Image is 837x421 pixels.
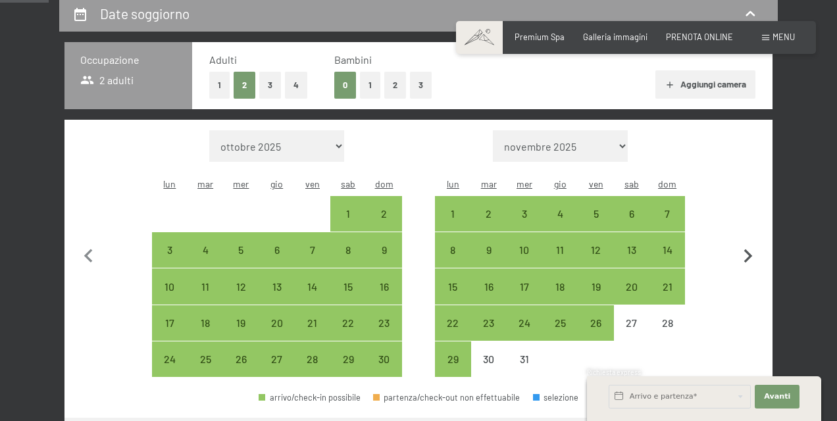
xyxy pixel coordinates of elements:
[163,178,176,189] abbr: lunedì
[295,232,330,268] div: arrivo/check-in possibile
[542,232,578,268] div: arrivo/check-in possibile
[614,232,649,268] div: Sat Dec 13 2025
[224,282,257,314] div: 12
[472,318,505,351] div: 23
[578,305,613,341] div: arrivo/check-in possibile
[296,282,329,314] div: 14
[471,268,507,304] div: Tue Dec 16 2025
[330,305,366,341] div: Sat Nov 22 2025
[651,282,684,314] div: 21
[515,32,565,42] a: Premium Spa
[542,305,578,341] div: arrivo/check-in possibile
[223,305,259,341] div: arrivo/check-in possibile
[615,282,648,314] div: 20
[152,232,188,268] div: arrivo/check-in possibile
[435,196,470,232] div: arrivo/check-in possibile
[259,268,295,304] div: arrivo/check-in possibile
[223,341,259,377] div: Wed Nov 26 2025
[234,72,255,99] button: 2
[296,318,329,351] div: 21
[189,282,222,314] div: 11
[614,196,649,232] div: Sat Dec 06 2025
[261,245,293,278] div: 6
[367,245,400,278] div: 9
[224,245,257,278] div: 5
[471,196,507,232] div: arrivo/check-in possibile
[587,368,641,376] span: Richiesta express
[188,232,223,268] div: Tue Nov 04 2025
[624,178,639,189] abbr: sabato
[259,341,295,377] div: arrivo/check-in possibile
[341,178,355,189] abbr: sabato
[209,72,230,99] button: 1
[188,268,223,304] div: arrivo/check-in possibile
[578,268,613,304] div: Fri Dec 19 2025
[153,245,186,278] div: 3
[330,341,366,377] div: arrivo/check-in possibile
[259,232,295,268] div: arrivo/check-in possibile
[188,232,223,268] div: arrivo/check-in possibile
[259,268,295,304] div: Thu Nov 13 2025
[579,318,612,351] div: 26
[542,196,578,232] div: arrivo/check-in possibile
[259,72,281,99] button: 3
[614,305,649,341] div: arrivo/check-in non effettuabile
[507,305,542,341] div: arrivo/check-in possibile
[615,318,648,351] div: 27
[649,196,685,232] div: Sun Dec 07 2025
[152,305,188,341] div: Mon Nov 17 2025
[436,354,469,387] div: 29
[259,305,295,341] div: Thu Nov 20 2025
[507,232,542,268] div: arrivo/check-in possibile
[259,341,295,377] div: Thu Nov 27 2025
[507,196,542,232] div: arrivo/check-in possibile
[75,130,103,378] button: Mese precedente
[773,32,795,42] span: Menu
[295,305,330,341] div: arrivo/check-in possibile
[649,305,685,341] div: Sun Dec 28 2025
[367,209,400,241] div: 2
[80,73,134,87] span: 2 adulti
[435,232,470,268] div: Mon Dec 08 2025
[544,318,576,351] div: 25
[366,232,401,268] div: Sun Nov 09 2025
[152,341,188,377] div: arrivo/check-in possibile
[649,232,685,268] div: Sun Dec 14 2025
[508,245,541,278] div: 10
[259,393,361,402] div: arrivo/check-in possibile
[373,393,520,402] div: partenza/check-out non effettuabile
[188,268,223,304] div: Tue Nov 11 2025
[614,268,649,304] div: arrivo/check-in possibile
[259,305,295,341] div: arrivo/check-in possibile
[542,305,578,341] div: Thu Dec 25 2025
[296,245,329,278] div: 7
[330,268,366,304] div: Sat Nov 15 2025
[366,268,401,304] div: Sun Nov 16 2025
[332,245,365,278] div: 8
[285,72,307,99] button: 4
[410,72,432,99] button: 3
[734,130,762,378] button: Mese successivo
[209,53,237,66] span: Adulti
[330,268,366,304] div: arrivo/check-in possibile
[435,196,470,232] div: Mon Dec 01 2025
[366,196,401,232] div: arrivo/check-in possibile
[367,318,400,351] div: 23
[517,178,532,189] abbr: mercoledì
[471,196,507,232] div: Tue Dec 02 2025
[554,178,567,189] abbr: giovedì
[435,305,470,341] div: arrivo/check-in possibile
[614,305,649,341] div: Sat Dec 27 2025
[384,72,406,99] button: 2
[649,268,685,304] div: Sun Dec 21 2025
[542,268,578,304] div: arrivo/check-in possibile
[223,232,259,268] div: arrivo/check-in possibile
[435,341,470,377] div: Mon Dec 29 2025
[366,305,401,341] div: Sun Nov 23 2025
[579,282,612,314] div: 19
[153,318,186,351] div: 17
[223,232,259,268] div: Wed Nov 05 2025
[544,245,576,278] div: 11
[197,178,213,189] abbr: martedì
